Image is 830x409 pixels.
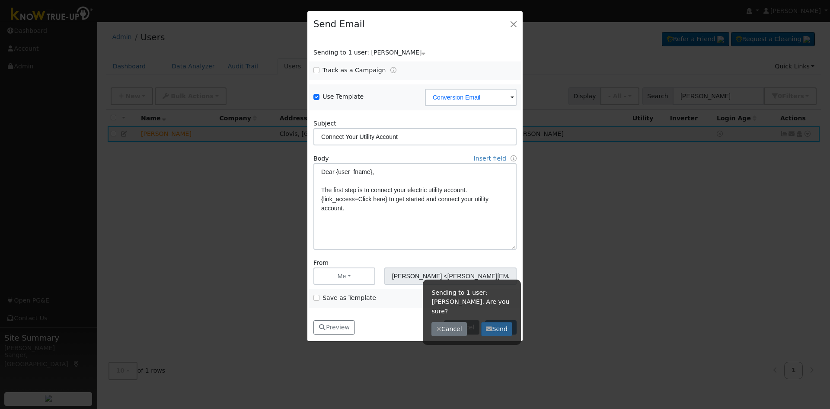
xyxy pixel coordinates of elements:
label: Use Template [322,92,364,101]
button: Preview [313,320,355,335]
label: Track as a Campaign [322,66,386,75]
label: Save as Template [322,293,376,303]
input: Use Template [313,94,319,100]
h4: Send Email [313,17,364,31]
input: Save as Template [313,295,319,301]
input: Select a Template [425,89,517,106]
input: Track as a Campaign [313,67,319,73]
button: Send [481,322,513,337]
a: Insert field [474,155,506,162]
a: Fields [511,155,517,162]
button: Cancel [431,322,467,337]
p: Sending to 1 user: [PERSON_NAME]. Are you sure? [431,288,512,316]
label: From [313,258,329,267]
button: Me [313,267,375,285]
label: Subject [313,119,336,128]
a: Tracking Campaigns [390,67,396,74]
label: Body [313,154,329,163]
div: Show users [309,48,521,57]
